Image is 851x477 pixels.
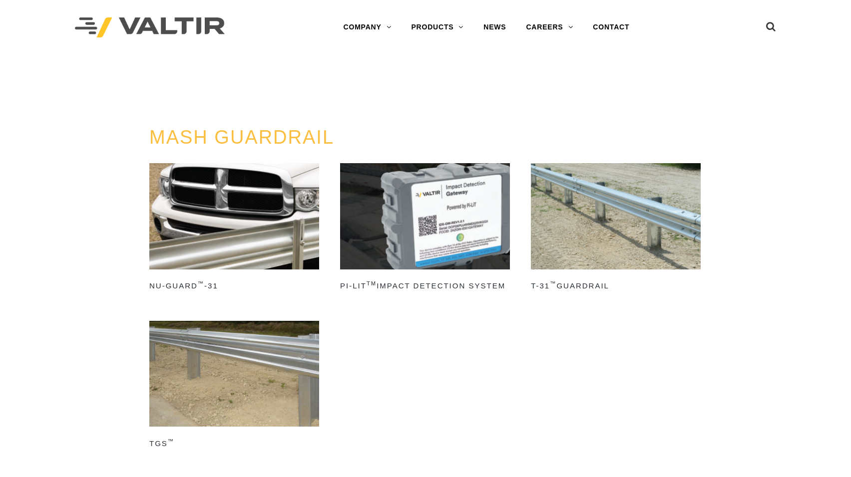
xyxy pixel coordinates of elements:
[550,280,556,286] sup: ™
[340,163,510,294] a: PI-LITTMImpact Detection System
[149,278,319,294] h2: NU-GUARD -31
[531,278,701,294] h2: T-31 Guardrail
[168,438,174,444] sup: ™
[473,17,516,37] a: NEWS
[75,17,225,38] img: Valtir
[149,321,319,452] a: TGS™
[367,280,377,286] sup: TM
[149,127,334,148] a: MASH GUARDRAIL
[149,163,319,294] a: NU-GUARD™-31
[401,17,473,37] a: PRODUCTS
[531,163,701,294] a: T-31™Guardrail
[198,280,204,286] sup: ™
[340,278,510,294] h2: PI-LIT Impact Detection System
[583,17,639,37] a: CONTACT
[516,17,583,37] a: CAREERS
[334,17,402,37] a: COMPANY
[149,436,319,452] h2: TGS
